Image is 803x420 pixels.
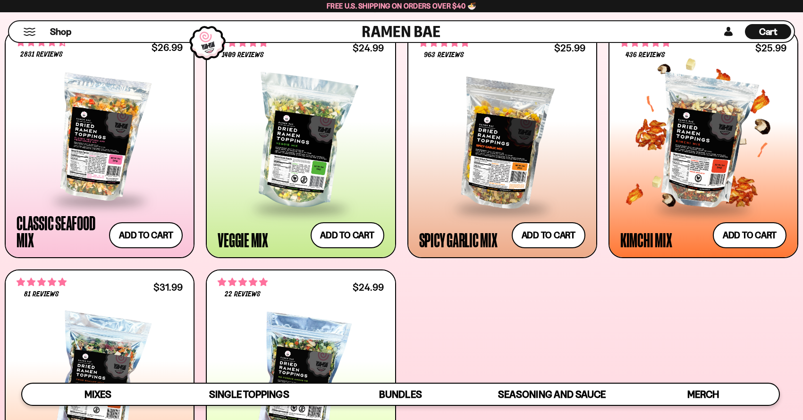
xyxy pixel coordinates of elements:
[755,43,786,52] div: $25.99
[22,384,174,405] a: Mixes
[222,51,264,59] span: 1409 reviews
[50,24,71,39] a: Shop
[353,43,384,52] div: $24.99
[609,30,798,258] a: 4.76 stars 436 reviews $25.99 Kimchi Mix Add to cart
[353,283,384,292] div: $24.99
[554,43,585,52] div: $25.99
[209,388,289,400] span: Single Toppings
[85,388,111,400] span: Mixes
[206,30,396,258] a: 4.76 stars 1409 reviews $24.99 Veggie Mix Add to cart
[759,26,778,37] span: Cart
[109,222,183,248] button: Add to cart
[407,30,597,258] a: 4.75 stars 963 reviews $25.99 Spicy Garlic Mix Add to cart
[325,384,476,405] a: Bundles
[20,51,63,59] span: 2831 reviews
[311,222,384,248] button: Add to cart
[379,388,422,400] span: Bundles
[24,291,59,298] span: 81 reviews
[218,276,268,288] span: 4.82 stars
[687,388,719,400] span: Merch
[512,222,585,248] button: Add to cart
[23,28,36,36] button: Mobile Menu Trigger
[620,231,672,248] div: Kimchi Mix
[174,384,325,405] a: Single Toppings
[218,231,268,248] div: Veggie Mix
[627,384,779,405] a: Merch
[498,388,605,400] span: Seasoning and Sauce
[424,51,464,59] span: 963 reviews
[745,21,791,42] div: Cart
[152,43,183,52] div: $26.99
[327,1,476,10] span: Free U.S. Shipping on Orders over $40 🍜
[713,222,786,248] button: Add to cart
[476,384,628,405] a: Seasoning and Sauce
[50,25,71,38] span: Shop
[153,283,183,292] div: $31.99
[419,231,498,248] div: Spicy Garlic Mix
[17,276,67,288] span: 4.83 stars
[225,291,261,298] span: 22 reviews
[5,30,194,258] a: 4.68 stars 2831 reviews $26.99 Classic Seafood Mix Add to cart
[17,214,104,248] div: Classic Seafood Mix
[625,51,665,59] span: 436 reviews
